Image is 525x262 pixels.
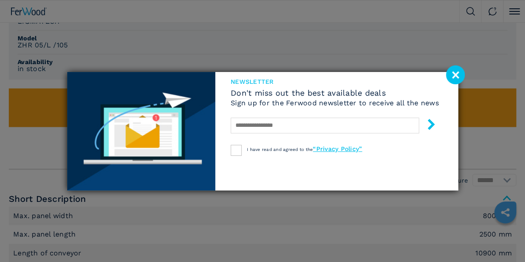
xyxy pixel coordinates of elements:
[231,100,439,107] h6: Sign up for the Ferwood newsletter to receive all the news
[313,145,362,152] a: “Privacy Policy”
[247,147,362,152] span: I have read and agreed to the
[231,79,439,85] span: newsletter
[231,89,439,97] span: Don't miss out the best available deals
[67,72,216,190] img: Newsletter image
[417,115,437,136] button: submit-button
